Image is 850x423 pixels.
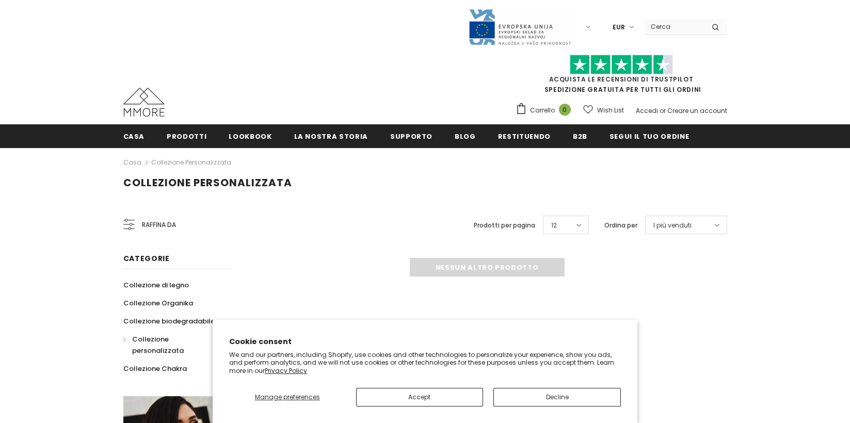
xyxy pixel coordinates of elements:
[229,388,346,406] button: Manage preferences
[516,103,576,118] a: Carrello 0
[493,388,621,406] button: Decline
[123,298,193,308] span: Collezione Organika
[516,59,727,94] span: SPEDIZIONE GRATUITA PER TUTTI GLI ORDINI
[559,104,571,116] span: 0
[265,366,307,375] a: Privacy Policy
[549,75,694,84] a: Acquista le recensioni di TrustPilot
[583,101,624,119] a: Wish List
[604,220,637,231] label: Ordina per
[498,132,551,141] span: Restituendo
[123,253,170,264] span: Categorie
[530,105,555,116] span: Carrello
[167,132,206,141] span: Prodotti
[123,156,141,169] a: Casa
[132,334,184,355] span: Collezione personalizzata
[229,336,621,347] h2: Cookie consent
[123,316,215,326] span: Collezione biodegradabile
[610,132,689,141] span: Segui il tuo ordine
[613,22,625,32] span: EUR
[229,132,271,141] span: Lookbook
[123,124,145,148] a: Casa
[123,364,187,373] span: Collezione Chakra
[123,294,193,312] a: Collezione Organika
[294,124,368,148] a: La nostra storia
[597,105,624,116] span: Wish List
[474,220,535,231] label: Prodotti per pagina
[667,106,727,115] a: Creare un account
[123,175,292,190] span: Collezione personalizzata
[142,219,176,231] span: Raffina da
[123,330,220,360] a: Collezione personalizzata
[573,132,587,141] span: B2B
[570,55,673,75] img: Fidati di Pilot Stars
[390,124,432,148] a: supporto
[468,22,571,31] a: Javni Razpis
[123,312,215,330] a: Collezione biodegradabile
[653,220,692,231] span: I più venduti
[498,124,551,148] a: Restituendo
[123,276,189,294] a: Collezione di legno
[573,124,587,148] a: B2B
[255,393,320,401] span: Manage preferences
[468,8,571,46] img: Javni Razpis
[356,388,484,406] button: Accept
[229,124,271,148] a: Lookbook
[123,360,187,378] a: Collezione Chakra
[660,106,666,115] span: or
[636,106,658,115] a: Accedi
[123,132,145,141] span: Casa
[123,280,189,290] span: Collezione di legno
[167,124,206,148] a: Prodotti
[229,351,621,375] p: We and our partners, including Shopify, use cookies and other technologies to personalize your ex...
[294,132,368,141] span: La nostra storia
[455,124,476,148] a: Blog
[455,132,476,141] span: Blog
[610,124,689,148] a: Segui il tuo ordine
[551,220,557,231] span: 12
[390,132,432,141] span: supporto
[151,158,231,167] a: Collezione personalizzata
[645,19,704,34] input: Search Site
[123,88,165,117] img: Casi MMORE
